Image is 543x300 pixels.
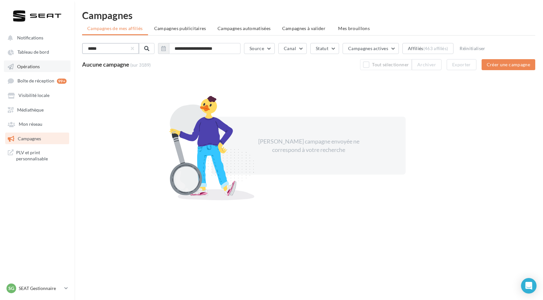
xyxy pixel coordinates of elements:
span: Notifications [17,35,43,40]
span: Aucune campagne [82,61,129,68]
button: Statut [310,43,339,54]
a: PLV et print personnalisable [4,147,70,165]
a: Campagnes [4,133,70,144]
span: Opérations [17,64,40,69]
a: Tableau de bord [4,46,70,58]
button: Tout sélectionner [360,59,412,70]
span: Campagnes [18,136,41,141]
span: PLV et print personnalisable [16,149,67,162]
a: SG SEAT Gestionnaire [5,282,69,295]
button: Créer une campagne [482,59,535,70]
span: Mon réseau [19,122,42,127]
a: Visibilité locale [4,89,70,101]
span: Campagnes publicitaires [154,26,206,31]
span: Campagnes à valider [282,25,326,32]
span: Campagnes automatisées [218,26,271,31]
div: Open Intercom Messenger [521,278,537,294]
span: Visibilité locale [18,93,49,98]
span: (sur 3189) [130,62,151,68]
button: Affiliés(463 affiliés) [402,43,453,54]
span: SG [8,285,14,292]
div: [PERSON_NAME] campagne envoyée ne correspond à votre recherche [253,137,364,154]
span: Boîte de réception [17,78,54,84]
h1: Campagnes [82,10,535,20]
span: Campagnes actives [348,46,388,51]
div: (463 affiliés) [423,46,448,51]
span: Mes brouillons [338,26,370,31]
a: Mon réseau [4,118,70,130]
button: Notifications [4,32,68,43]
p: SEAT Gestionnaire [19,285,62,292]
button: Archiver [412,59,442,70]
button: Source [244,43,275,54]
span: Tableau de bord [17,49,49,55]
a: Opérations [4,60,70,72]
button: Exporter [447,59,476,70]
button: Réinitialiser [457,45,488,52]
a: Médiathèque [4,104,70,115]
a: Boîte de réception 99+ [4,75,70,87]
div: 99+ [57,79,67,84]
button: Campagnes actives [343,43,399,54]
button: Canal [278,43,307,54]
span: Médiathèque [17,107,44,112]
